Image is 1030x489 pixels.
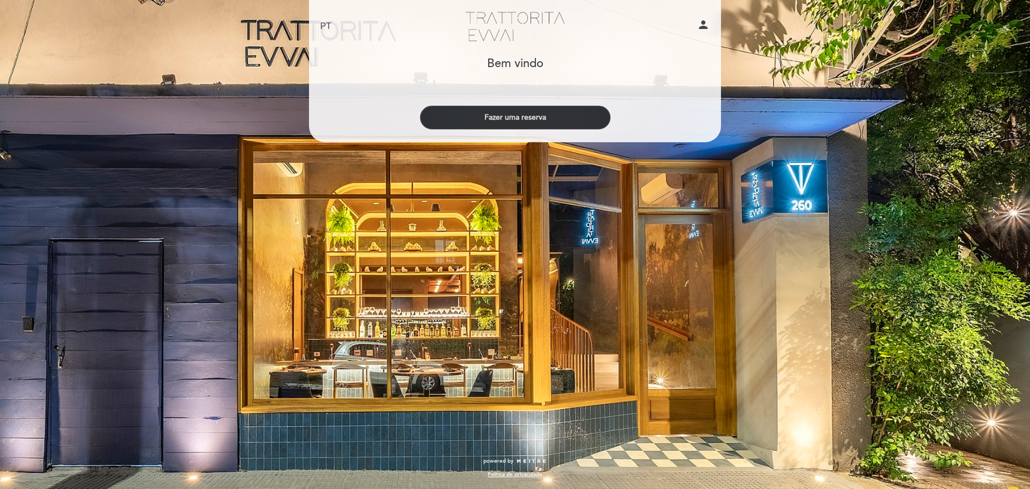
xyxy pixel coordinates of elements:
button: Fazer uma reserva [420,106,610,129]
h1: Bem vindo [487,57,543,70]
button: person [697,18,710,35]
img: MEITRE [516,459,547,464]
a: Trattorita Evvai [448,12,582,41]
span: powered by [483,457,513,465]
i: person [697,18,710,31]
a: powered by [483,457,547,465]
a: Política de privacidade [488,471,542,478]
